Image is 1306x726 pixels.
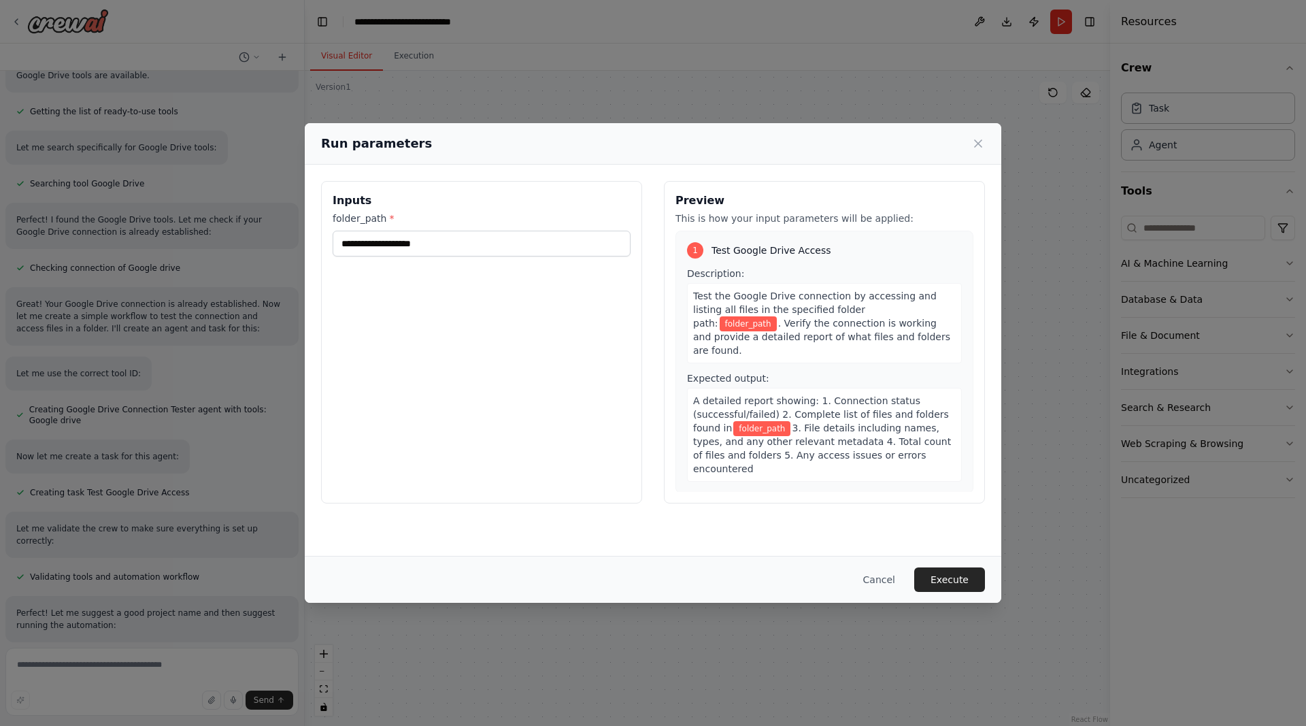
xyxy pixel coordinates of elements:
p: This is how your input parameters will be applied: [675,212,973,225]
div: 1 [687,242,703,259]
span: Test Google Drive Access [711,244,831,257]
span: Variable: folder_path [733,421,790,436]
span: Test the Google Drive connection by accessing and listing all files in the specified folder path: [693,291,937,329]
h2: Run parameters [321,134,432,153]
span: Description: [687,268,744,279]
span: 3. File details including names, types, and any other relevant metadata 4. Total count of files a... [693,423,951,474]
span: . Verify the connection is working and provide a detailed report of what files and folders are fo... [693,318,950,356]
span: Expected output: [687,373,769,384]
span: Variable: folder_path [720,316,777,331]
h3: Preview [675,193,973,209]
span: A detailed report showing: 1. Connection status (successful/failed) 2. Complete list of files and... [693,395,949,433]
label: folder_path [333,212,631,225]
button: Cancel [852,567,906,592]
h3: Inputs [333,193,631,209]
button: Execute [914,567,985,592]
